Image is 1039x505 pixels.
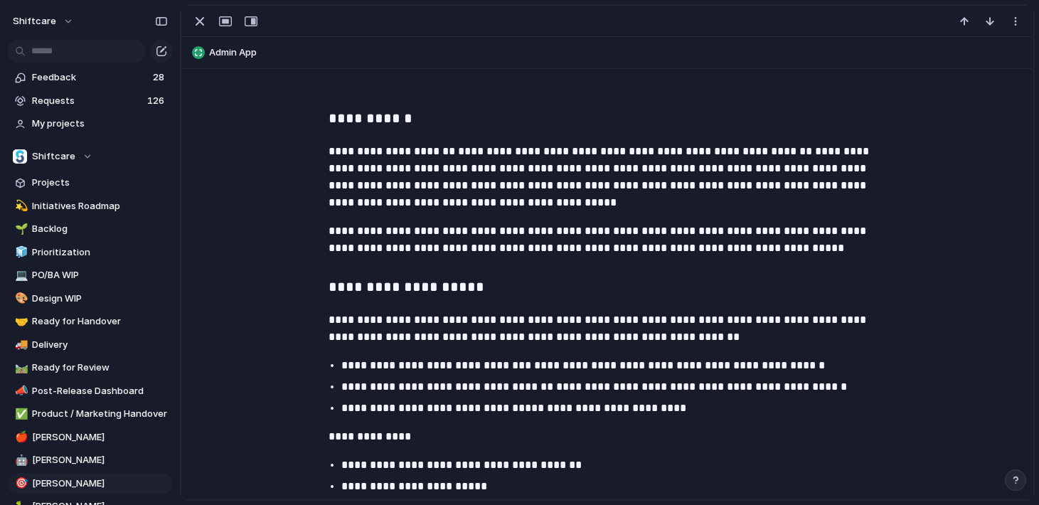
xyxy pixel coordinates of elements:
div: 💫 [15,198,25,214]
span: 126 [147,94,167,108]
span: shiftcare [13,14,56,28]
span: Initiatives Roadmap [32,199,168,213]
span: Product / Marketing Handover [32,407,168,421]
span: Shiftcare [32,149,75,164]
span: Post-Release Dashboard [32,384,168,398]
span: Prioritization [32,245,168,260]
div: 🎨 [15,290,25,307]
button: 🍎 [13,430,27,445]
a: Projects [7,172,173,193]
a: 🧊Prioritization [7,242,173,263]
a: 💻PO/BA WIP [7,265,173,286]
span: [PERSON_NAME] [32,453,168,467]
span: 28 [153,70,167,85]
a: 🛤️Ready for Review [7,357,173,378]
span: Design WIP [32,292,168,306]
span: Ready for Review [32,361,168,375]
button: Admin App [188,41,1027,64]
a: 🎯[PERSON_NAME] [7,473,173,494]
div: ✅ [15,406,25,422]
a: Requests126 [7,90,173,112]
span: Delivery [32,338,168,352]
div: 🤝 [15,314,25,330]
button: 🌱 [13,222,27,236]
a: Feedback28 [7,67,173,88]
div: 🚚 [15,336,25,353]
button: 📣 [13,384,27,398]
a: 🤖[PERSON_NAME] [7,450,173,471]
a: 🍎[PERSON_NAME] [7,427,173,448]
div: 🍎 [15,429,25,445]
span: Backlog [32,222,168,236]
a: My projects [7,113,173,134]
span: Feedback [32,70,149,85]
span: Requests [32,94,143,108]
div: 📣 [15,383,25,399]
button: 🎨 [13,292,27,306]
div: 🌱 [15,221,25,238]
span: Admin App [209,46,1027,60]
a: 💫Initiatives Roadmap [7,196,173,217]
span: Ready for Handover [32,314,168,329]
a: 📣Post-Release Dashboard [7,381,173,402]
span: PO/BA WIP [32,268,168,282]
a: ✅Product / Marketing Handover [7,403,173,425]
button: 🎯 [13,477,27,491]
button: shiftcare [6,10,81,33]
button: 💫 [13,199,27,213]
span: My projects [32,117,168,131]
button: 🤖 [13,453,27,467]
a: 🎨Design WIP [7,288,173,309]
button: 🤝 [13,314,27,329]
button: 🧊 [13,245,27,260]
div: 🤖 [15,452,25,469]
a: 🚚Delivery [7,334,173,356]
button: Shiftcare [7,146,173,167]
span: [PERSON_NAME] [32,430,168,445]
a: 🌱Backlog [7,218,173,240]
button: 💻 [13,268,27,282]
a: 🤝Ready for Handover [7,311,173,332]
span: [PERSON_NAME] [32,477,168,491]
div: 💻 [15,267,25,284]
div: 🛤️ [15,360,25,376]
div: 🎯 [15,475,25,491]
button: 🛤️ [13,361,27,375]
button: ✅ [13,407,27,421]
button: 🚚 [13,338,27,352]
span: Projects [32,176,168,190]
div: 🧊 [15,244,25,260]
